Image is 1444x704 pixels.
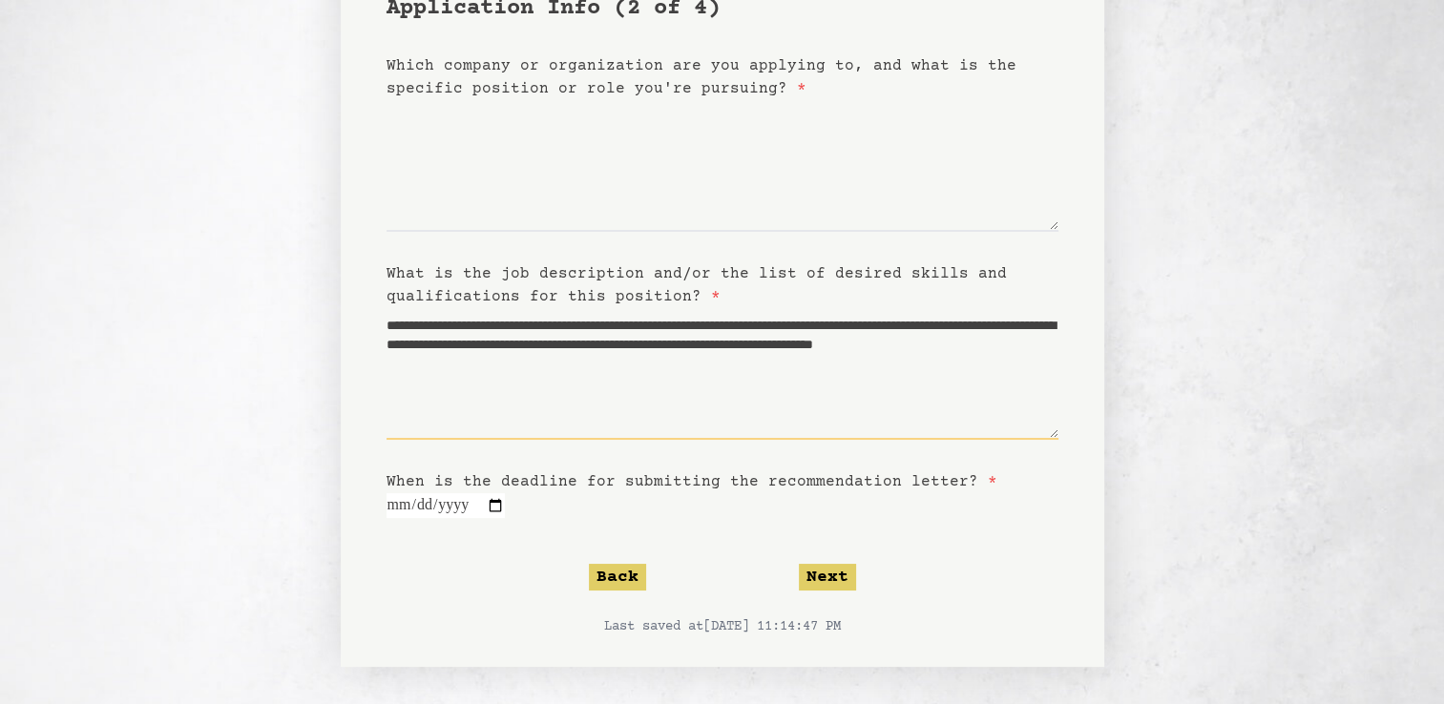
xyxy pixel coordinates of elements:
[387,265,1007,305] label: What is the job description and/or the list of desired skills and qualifications for this position?
[799,564,856,590] button: Next
[589,564,646,590] button: Back
[387,617,1058,636] p: Last saved at [DATE] 11:14:47 PM
[387,57,1016,97] label: Which company or organization are you applying to, and what is the specific position or role you'...
[387,473,997,490] label: When is the deadline for submitting the recommendation letter?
